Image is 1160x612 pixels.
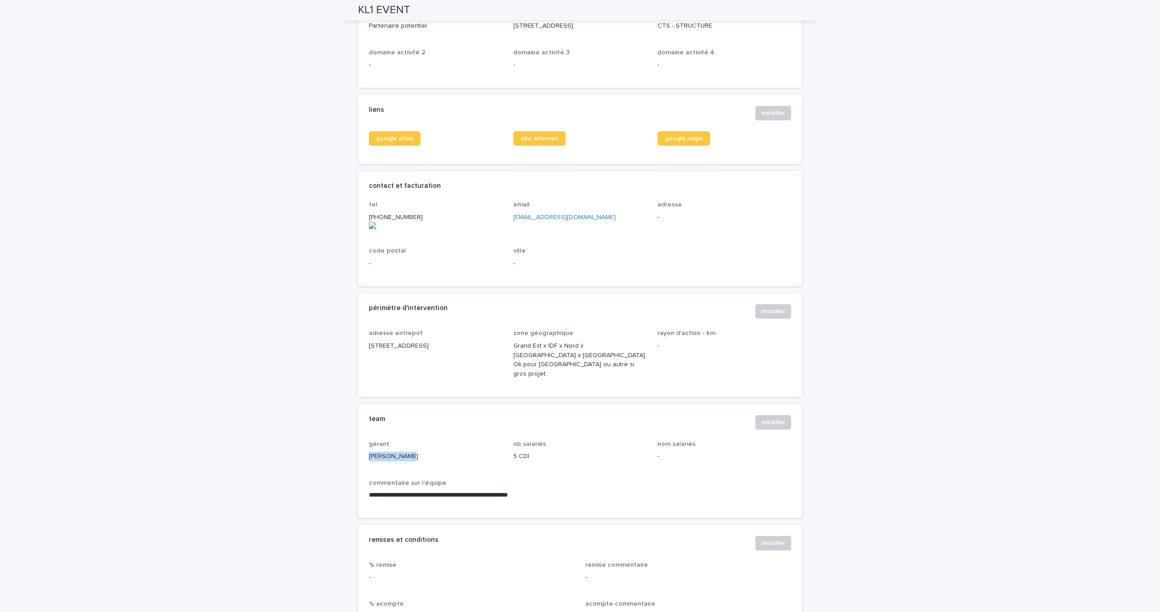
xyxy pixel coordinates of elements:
[657,131,710,146] a: google maps
[369,248,406,254] span: code postal
[657,330,715,336] span: rayon d'action - km
[513,341,647,379] p: Grand Est x IDF x Nord x [GEOGRAPHIC_DATA] x [GEOGRAPHIC_DATA]. Ok pour [GEOGRAPHIC_DATA] ou autr...
[369,60,503,70] p: -
[755,106,791,120] button: modifier
[513,49,570,56] span: domaine activité 3
[585,562,648,568] span: remise commentaire
[513,131,565,146] a: site internet
[369,573,575,582] p: -
[369,536,439,544] h2: remises et conditions
[369,21,503,31] p: Partenaire potentiel
[513,201,530,208] span: email
[761,109,785,118] span: modifier
[657,341,791,351] p: -
[369,131,420,146] a: google drive
[657,60,791,70] p: -
[585,573,791,582] p: -
[657,441,696,447] span: nom salariés
[761,418,785,427] span: modifier
[665,135,703,142] span: google maps
[369,222,503,229] img: actions-icon.png
[369,214,423,220] onoff-telecom-ce-phone-number-wrapper: [PHONE_NUMBER]
[585,601,655,607] span: acompte commentaire
[755,304,791,319] button: modifier
[657,452,791,461] p: -
[657,201,682,208] span: adresse
[369,201,377,208] span: tel
[513,452,647,461] p: 5 CDI
[369,452,503,461] p: [PERSON_NAME]
[521,135,558,142] span: site internet
[513,60,647,70] p: -
[369,415,385,423] h2: team
[369,49,425,56] span: domaine activité 2
[369,106,384,114] h2: liens
[513,441,546,447] span: nb salariés
[755,415,791,430] button: modifier
[369,601,404,607] span: % acompte
[513,330,573,336] span: zone géographique
[761,539,785,548] span: modifier
[369,304,448,312] h2: périmètre d'intervention
[369,441,389,447] span: gérant
[513,248,526,254] span: ville
[369,259,503,268] p: -
[755,536,791,550] button: modifier
[513,259,647,268] p: -
[657,21,791,31] p: CTS - STRUCTURE
[513,214,616,220] a: [EMAIL_ADDRESS][DOMAIN_NAME]
[761,307,785,316] span: modifier
[513,21,647,31] p: [STREET_ADDRESS]
[369,562,396,568] span: % remise
[369,182,441,190] h2: contact et facturation
[376,135,413,142] span: google drive
[369,480,446,486] span: commentaire sur l'équipe
[369,341,503,351] p: [STREET_ADDRESS]
[657,49,715,56] span: domaine activité 4
[657,213,791,222] p: -
[358,4,410,17] h2: KL1 EVENT
[369,330,423,336] span: adresse entrepot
